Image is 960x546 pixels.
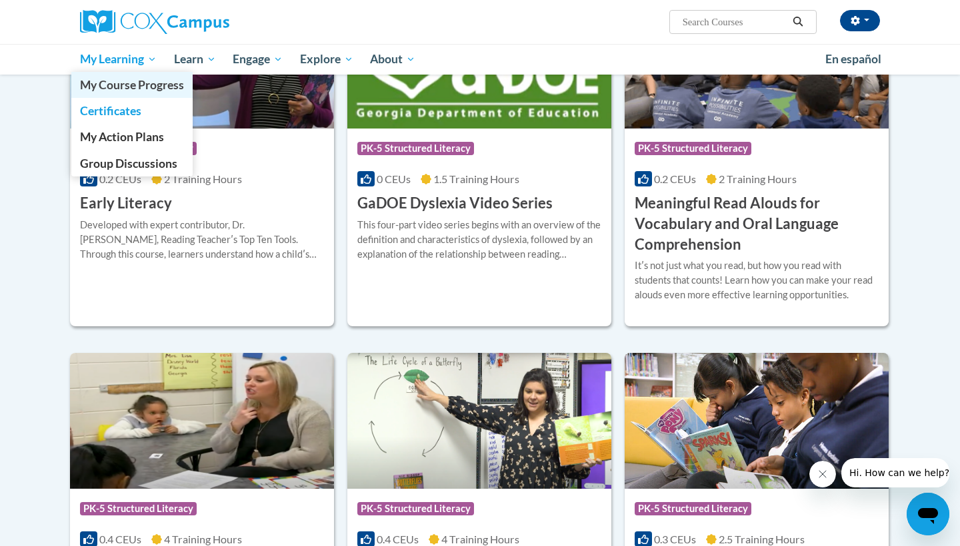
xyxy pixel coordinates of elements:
iframe: Message from company [841,458,949,487]
span: PK-5 Structured Literacy [80,502,197,515]
a: My Course Progress [71,72,193,98]
a: Engage [224,44,291,75]
span: 0.4 CEUs [377,533,419,545]
span: Explore [300,51,353,67]
a: Group Discussions [71,150,193,176]
a: Learn [165,44,225,75]
span: 0 CEUs [377,172,411,185]
span: 0.3 CEUs [654,533,696,545]
div: Itʹs not just what you read, but how you read with students that counts! Learn how you can make y... [635,258,879,302]
span: Engage [233,51,283,67]
span: 4 Training Hours [164,533,242,545]
a: My Learning [71,44,165,75]
span: 0.4 CEUs [99,533,141,545]
span: 1.5 Training Hours [433,172,519,185]
span: PK-5 Structured Literacy [357,502,474,515]
span: My Action Plans [80,130,164,144]
span: My Course Progress [80,78,184,92]
span: 2 Training Hours [719,172,797,185]
span: Certificates [80,104,141,118]
div: This four-part video series begins with an overview of the definition and characteristics of dysl... [357,218,601,262]
a: About [362,44,425,75]
a: Cox Campus [80,10,333,34]
a: Certificates [71,98,193,124]
h3: Early Literacy [80,193,172,214]
h3: Meaningful Read Alouds for Vocabulary and Oral Language Comprehension [635,193,879,254]
img: Course Logo [625,353,889,489]
iframe: Button to launch messaging window [907,493,949,535]
div: Main menu [60,44,900,75]
div: Developed with expert contributor, Dr. [PERSON_NAME], Reading Teacherʹs Top Ten Tools. Through th... [80,218,324,262]
span: About [370,51,415,67]
span: 0.2 CEUs [654,172,696,185]
span: Group Discussions [80,156,177,170]
input: Search Courses [681,14,788,30]
a: En español [817,45,890,73]
span: 2.5 Training Hours [719,533,805,545]
img: Cox Campus [80,10,229,34]
iframe: Close message [809,461,836,487]
span: PK-5 Structured Literacy [635,142,751,155]
button: Search [788,14,808,30]
span: 0.2 CEUs [99,172,141,185]
a: My Action Plans [71,124,193,150]
span: My Learning [80,51,157,67]
span: En español [825,52,881,66]
span: PK-5 Structured Literacy [635,502,751,515]
span: 4 Training Hours [441,533,519,545]
span: Learn [174,51,216,67]
span: 2 Training Hours [164,172,242,185]
button: Account Settings [840,10,880,31]
h3: GaDOE Dyslexia Video Series [357,193,553,214]
img: Course Logo [347,353,611,489]
span: PK-5 Structured Literacy [357,142,474,155]
img: Course Logo [70,353,334,489]
a: Explore [291,44,362,75]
